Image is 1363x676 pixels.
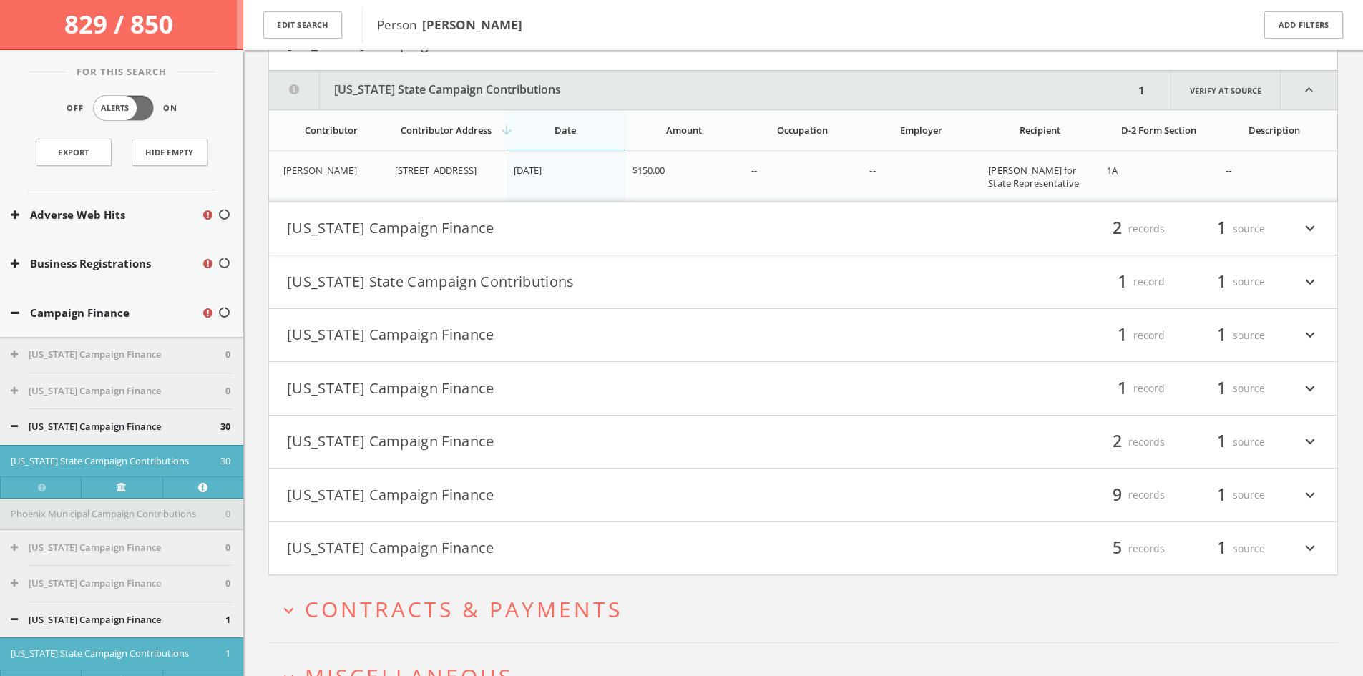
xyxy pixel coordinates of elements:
[1211,376,1233,401] span: 1
[395,164,477,177] span: [STREET_ADDRESS]
[422,16,522,33] b: [PERSON_NAME]
[1079,376,1165,401] div: record
[81,476,162,498] a: Verify at source
[1301,270,1319,294] i: expand_more
[1301,483,1319,507] i: expand_more
[1179,483,1265,507] div: source
[1264,11,1343,39] button: Add Filters
[1134,71,1149,109] div: 1
[514,124,617,137] div: Date
[11,348,225,362] button: [US_STATE] Campaign Finance
[869,124,972,137] div: Employer
[283,164,357,177] span: [PERSON_NAME]
[11,613,225,627] button: [US_STATE] Campaign Finance
[225,577,230,591] span: 0
[377,16,522,33] span: Person
[11,207,201,223] button: Adverse Web Hits
[279,601,298,620] i: expand_more
[1226,164,1231,177] span: --
[1179,430,1265,454] div: source
[1301,376,1319,401] i: expand_more
[514,164,542,177] span: [DATE]
[11,420,220,434] button: [US_STATE] Campaign Finance
[1111,323,1133,348] span: 1
[11,577,225,591] button: [US_STATE] Campaign Finance
[287,537,803,561] button: [US_STATE] Campaign Finance
[751,124,854,137] div: Occupation
[1211,536,1233,561] span: 1
[287,323,803,348] button: [US_STATE] Campaign Finance
[632,124,736,137] div: Amount
[11,384,225,398] button: [US_STATE] Campaign Finance
[11,647,225,661] button: [US_STATE] State Campaign Contributions
[1079,217,1165,241] div: records
[395,124,498,137] div: Contributor Address
[225,348,230,362] span: 0
[225,613,230,627] span: 1
[1079,270,1165,294] div: record
[225,507,230,521] span: 0
[11,255,201,272] button: Business Registrations
[1107,164,1118,177] span: 1A
[220,420,230,434] span: 30
[225,541,230,555] span: 0
[988,164,1079,190] span: [PERSON_NAME] for State Representative
[1106,429,1128,454] span: 2
[1111,269,1133,294] span: 1
[287,430,803,454] button: [US_STATE] Campaign Finance
[1079,483,1165,507] div: records
[751,164,757,177] span: --
[1079,323,1165,348] div: record
[1107,124,1210,137] div: D-2 Form Section
[287,483,803,507] button: [US_STATE] Campaign Finance
[1179,217,1265,241] div: source
[132,139,207,166] button: Hide Empty
[1281,71,1337,109] i: expand_less
[64,7,179,41] span: 829 / 850
[1079,537,1165,561] div: records
[305,594,622,624] span: Contracts & Payments
[1106,536,1128,561] span: 5
[1211,482,1233,507] span: 1
[1106,216,1128,241] span: 2
[1111,376,1133,401] span: 1
[1301,323,1319,348] i: expand_more
[1179,376,1265,401] div: source
[869,164,875,177] span: --
[1211,429,1233,454] span: 1
[1106,482,1128,507] span: 9
[220,454,230,469] span: 30
[1301,217,1319,241] i: expand_more
[163,102,177,114] span: On
[1211,216,1233,241] span: 1
[1226,124,1323,137] div: Description
[1211,323,1233,348] span: 1
[1079,430,1165,454] div: records
[225,384,230,398] span: 0
[1179,270,1265,294] div: source
[67,102,84,114] span: Off
[1179,537,1265,561] div: source
[36,139,112,166] a: Export
[11,541,225,555] button: [US_STATE] Campaign Finance
[1179,323,1265,348] div: source
[66,65,177,79] span: For This Search
[499,123,514,137] i: arrow_downward
[287,217,803,241] button: [US_STATE] Campaign Finance
[1301,430,1319,454] i: expand_more
[1301,537,1319,561] i: expand_more
[11,305,201,321] button: Campaign Finance
[263,11,342,39] button: Edit Search
[269,151,1337,202] div: grid
[283,124,379,137] div: Contributor
[287,270,803,294] button: [US_STATE] State Campaign Contributions
[988,124,1091,137] div: Recipient
[287,376,803,401] button: [US_STATE] Campaign Finance
[269,71,1134,109] button: [US_STATE] State Campaign Contributions
[1211,269,1233,294] span: 1
[279,597,1338,621] button: expand_moreContracts & Payments
[11,507,225,521] button: Phoenix Municipal Campaign Contributions
[11,454,220,469] button: [US_STATE] State Campaign Contributions
[225,647,230,661] span: 1
[632,164,665,177] span: $150.00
